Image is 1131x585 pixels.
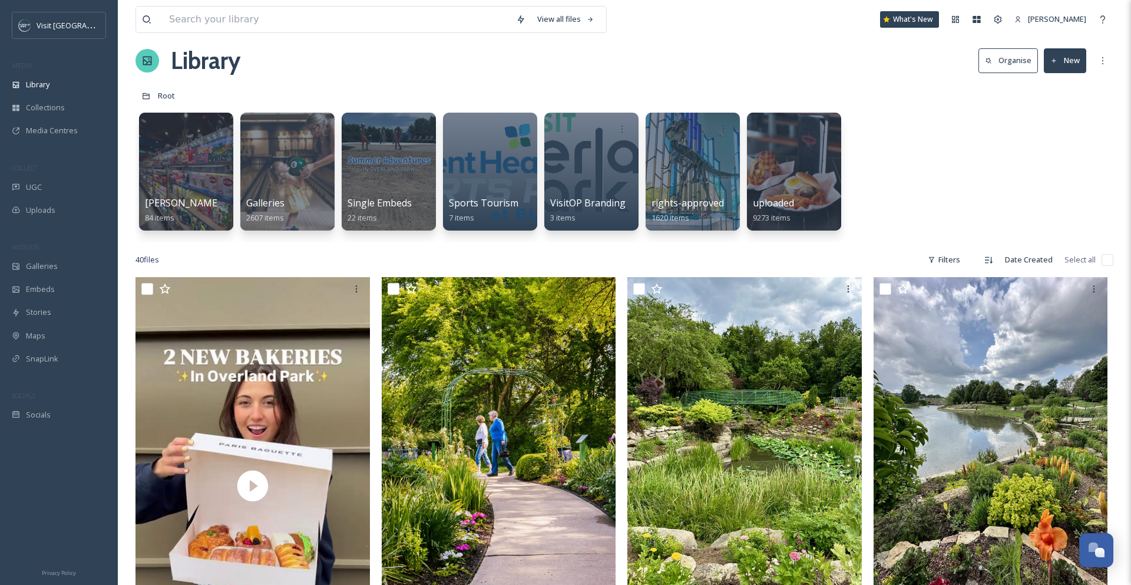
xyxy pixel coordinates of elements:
span: Library [26,79,49,90]
span: UGC [26,182,42,193]
button: Open Chat [1079,533,1113,567]
span: rights-approved [652,196,724,209]
span: Socials [26,409,51,420]
span: Visit [GEOGRAPHIC_DATA] [37,19,128,31]
a: rights-approved1620 items [652,198,724,223]
span: Sports Tourism [449,196,518,209]
span: Galleries [26,261,58,272]
a: What's New [880,11,939,28]
span: SnapLink [26,353,58,364]
span: Uploads [26,205,55,216]
a: Root [158,88,175,103]
a: Galleries2607 items [246,198,285,223]
span: uploaded [753,196,794,209]
a: Sports Tourism7 items [449,198,518,223]
div: Filters [922,248,966,271]
span: 84 items [145,212,174,223]
span: Privacy Policy [42,569,76,577]
a: Organise [978,48,1044,73]
span: Root [158,90,175,101]
button: New [1044,48,1086,73]
a: Privacy Policy [42,565,76,579]
span: SOCIALS [12,391,35,400]
a: [PERSON_NAME] [1008,8,1092,31]
div: Date Created [999,248,1059,271]
a: Library [171,43,240,78]
span: 1620 items [652,212,689,223]
span: [PERSON_NAME] [1028,14,1086,24]
span: Embeds [26,284,55,295]
a: VisitOP Branding3 items [550,198,626,223]
span: Single Embeds [348,196,412,209]
span: 9273 items [753,212,791,223]
span: 40 file s [135,254,159,265]
span: 2607 items [246,212,284,223]
span: Maps [26,330,45,341]
span: 22 items [348,212,377,223]
span: VisitOP Branding [550,196,626,209]
span: WIDGETS [12,242,39,251]
span: MEDIA [12,61,32,70]
span: COLLECT [12,163,37,172]
a: View all files [531,8,600,31]
span: Media Centres [26,125,78,136]
span: Select all [1064,254,1096,265]
a: uploaded9273 items [753,198,794,223]
span: 7 items [449,212,474,223]
span: 3 items [550,212,576,223]
img: c3es6xdrejuflcaqpovn.png [19,19,31,31]
a: Single Embeds22 items [348,198,412,223]
span: Stories [26,307,51,318]
button: Organise [978,48,1038,73]
input: Search your library [163,6,510,32]
a: [PERSON_NAME] Sponsored Trip84 items [145,198,292,223]
span: Galleries [246,196,285,209]
span: [PERSON_NAME] Sponsored Trip [145,196,292,209]
span: Collections [26,102,65,113]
